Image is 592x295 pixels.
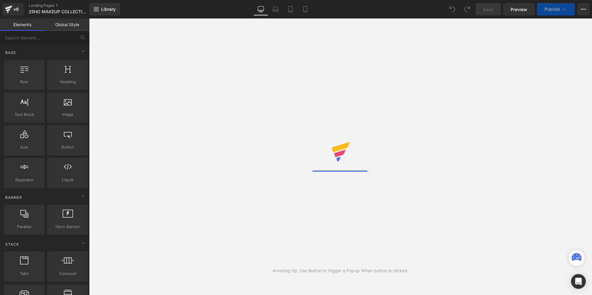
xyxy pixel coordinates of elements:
a: Preview [503,3,535,15]
span: Separator [6,177,43,183]
span: Carousel [49,270,86,277]
a: Desktop [253,3,268,15]
span: Button [49,144,86,150]
span: 25HO MAKEUP COLLECTION [29,9,87,14]
div: Amazing tip: Use Button to trigger a Popup When button is clicked. [273,267,409,274]
span: Preview [511,6,527,13]
span: Publish [545,7,560,12]
span: Icon [6,144,43,150]
span: Row [6,79,43,85]
a: Global Style [45,18,89,31]
span: Tabs [6,270,43,277]
span: Library [101,6,116,12]
a: v6 [2,3,24,15]
a: Laptop [268,3,283,15]
span: Liquid [49,177,86,183]
span: Heading [49,79,86,85]
a: Landing Pages [29,3,98,8]
a: New Library [89,3,120,15]
span: Text Block [6,111,43,118]
div: Open Intercom Messenger [571,274,586,289]
span: Parallax [6,223,43,230]
span: Save [483,6,493,13]
span: Hero Banner [49,223,86,230]
button: Undo [446,3,458,15]
a: Mobile [298,3,313,15]
button: Publish [537,3,575,15]
div: v6 [12,5,20,13]
button: Redo [461,3,473,15]
span: Image [49,111,86,118]
a: Tablet [283,3,298,15]
span: Stack [5,241,20,247]
span: Banner [5,195,23,200]
button: More [577,3,590,15]
span: Base [5,50,17,55]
